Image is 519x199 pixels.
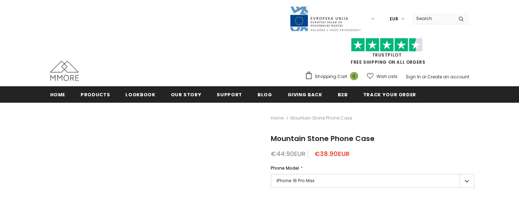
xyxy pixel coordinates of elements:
[217,91,242,98] span: support
[305,71,362,82] a: Shopping Cart 0
[125,86,155,102] a: Lookbook
[390,15,398,23] span: EUR
[217,86,242,102] a: support
[314,149,350,158] span: €38.90EUR
[290,114,352,122] span: Mountain Stone Phone Case
[315,73,347,80] span: Shopping Cart
[171,86,202,102] a: Our Story
[289,15,361,21] a: Javni Razpis
[271,149,306,158] span: €44.90EUR
[271,114,284,122] a: Home
[258,86,272,102] a: Blog
[288,86,322,102] a: Giving back
[125,91,155,98] span: Lookbook
[50,86,66,102] a: Home
[258,91,272,98] span: Blog
[271,174,475,188] label: iPhone 16 Pro Max
[363,91,416,98] span: Track your order
[338,91,348,98] span: B2B
[81,91,110,98] span: Products
[351,38,423,52] img: Trust Pilot Stars
[372,52,402,58] a: Trustpilot
[412,13,453,24] input: Search Site
[288,91,322,98] span: Giving back
[271,165,299,171] span: Phone Model
[289,6,361,32] img: Javni Razpis
[50,61,79,81] img: MMORE Cases
[406,74,421,80] a: Sign In
[50,91,66,98] span: Home
[81,86,110,102] a: Products
[350,72,358,80] span: 0
[422,74,426,80] span: or
[271,134,375,144] span: Mountain Stone Phone Case
[376,73,398,80] span: Wish Lists
[338,86,348,102] a: B2B
[363,86,416,102] a: Track your order
[427,74,469,80] a: Create an account
[305,41,469,65] span: FREE SHIPPING ON ALL ORDERS
[171,91,202,98] span: Our Story
[367,70,398,83] a: Wish Lists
